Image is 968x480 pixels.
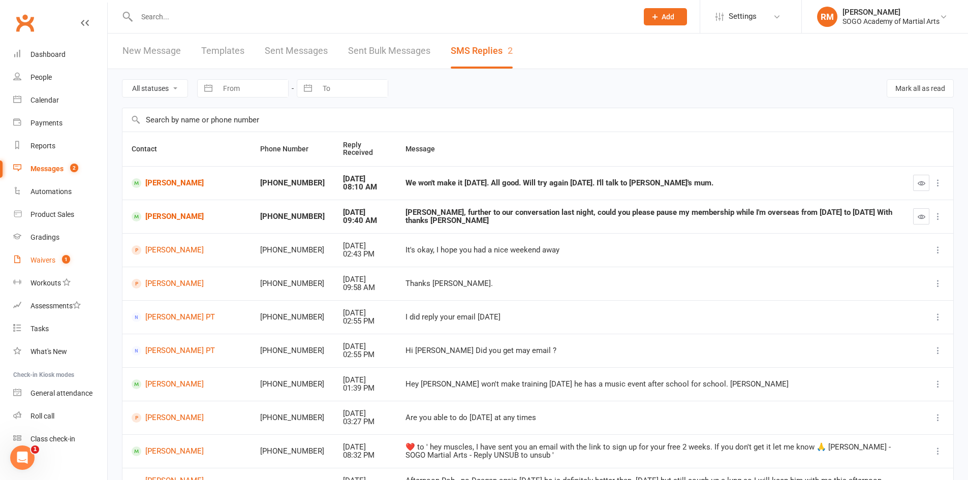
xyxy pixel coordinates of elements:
[405,443,895,460] div: ​❤️​ to ' hey muscles, I have sent you an email with the link to sign up for your free 2 weeks. I...
[260,346,325,355] div: [PHONE_NUMBER]
[343,418,387,426] div: 03:27 PM
[217,80,288,97] input: From
[260,313,325,322] div: [PHONE_NUMBER]
[30,325,49,333] div: Tasks
[260,279,325,288] div: [PHONE_NUMBER]
[405,313,895,322] div: I did reply your email [DATE]
[405,380,895,389] div: Hey [PERSON_NAME] won't make training [DATE] he has a music event after school for school. [PERSO...
[122,132,251,166] th: Contact
[30,435,75,443] div: Class check-in
[508,45,513,56] div: 2
[343,208,387,217] div: [DATE]
[30,73,52,81] div: People
[343,342,387,351] div: [DATE]
[405,208,895,225] div: [PERSON_NAME], further to our conversation last night, could you please pause my membership while...
[317,80,388,97] input: To
[343,242,387,250] div: [DATE]
[132,212,242,221] a: [PERSON_NAME]
[260,447,325,456] div: [PHONE_NUMBER]
[13,43,107,66] a: Dashboard
[405,279,895,288] div: Thanks [PERSON_NAME].
[405,179,895,187] div: We won't make it [DATE]. All good. Will try again [DATE]. I'll talk to [PERSON_NAME]'s mum.
[260,246,325,254] div: [PHONE_NUMBER]
[132,379,242,389] a: [PERSON_NAME]
[260,413,325,422] div: [PHONE_NUMBER]
[887,79,954,98] button: Mark all as read
[30,50,66,58] div: Dashboard
[343,216,387,225] div: 09:40 AM
[13,135,107,157] a: Reports
[343,175,387,183] div: [DATE]
[13,317,107,340] a: Tasks
[251,132,334,166] th: Phone Number
[30,412,54,420] div: Roll call
[396,132,904,166] th: Message
[13,382,107,405] a: General attendance kiosk mode
[13,112,107,135] a: Payments
[343,275,387,284] div: [DATE]
[30,279,61,287] div: Workouts
[30,302,81,310] div: Assessments
[644,8,687,25] button: Add
[13,66,107,89] a: People
[343,443,387,452] div: [DATE]
[13,295,107,317] a: Assessments
[13,405,107,428] a: Roll call
[348,34,430,69] a: Sent Bulk Messages
[30,210,74,218] div: Product Sales
[842,17,940,26] div: SOGO Academy of Martial Arts
[343,250,387,259] div: 02:43 PM
[343,350,387,359] div: 02:55 PM
[13,226,107,249] a: Gradings
[265,34,328,69] a: Sent Messages
[817,7,837,27] div: RM
[10,445,35,470] iframe: Intercom live chat
[405,246,895,254] div: It's okay, I hope you had a nice weekend away
[343,183,387,191] div: 08:10 AM
[31,445,39,454] span: 1
[451,34,513,69] a: SMS Replies2
[405,413,895,422] div: Are you able to do [DATE] at any times
[132,279,242,289] a: [PERSON_NAME]
[13,203,107,226] a: Product Sales
[30,389,92,397] div: General attendance
[662,13,674,21] span: Add
[132,413,242,423] a: [PERSON_NAME]
[260,179,325,187] div: [PHONE_NUMBER]
[334,132,396,166] th: Reply Received
[729,5,757,28] span: Settings
[405,346,895,355] div: Hi [PERSON_NAME] Did you get may email ?
[132,178,242,188] a: [PERSON_NAME]
[132,446,242,456] a: [PERSON_NAME]
[30,347,67,356] div: What's New
[30,165,64,173] div: Messages
[343,384,387,393] div: 01:39 PM
[260,212,325,221] div: [PHONE_NUMBER]
[70,164,78,172] span: 2
[12,10,38,36] a: Clubworx
[343,309,387,317] div: [DATE]
[13,249,107,272] a: Waivers 1
[343,317,387,326] div: 02:55 PM
[122,108,953,132] input: Search by name or phone number
[30,119,63,127] div: Payments
[132,245,242,255] a: [PERSON_NAME]
[30,187,72,196] div: Automations
[260,380,325,389] div: [PHONE_NUMBER]
[30,233,59,241] div: Gradings
[343,451,387,460] div: 08:32 PM
[13,272,107,295] a: Workouts
[13,340,107,363] a: What's New
[343,376,387,385] div: [DATE]
[343,283,387,292] div: 09:58 AM
[343,409,387,418] div: [DATE]
[842,8,940,17] div: [PERSON_NAME]
[13,157,107,180] a: Messages 2
[132,346,242,356] a: [PERSON_NAME] PT
[30,142,55,150] div: Reports
[30,256,55,264] div: Waivers
[13,89,107,112] a: Calendar
[132,312,242,322] a: [PERSON_NAME] PT
[134,10,631,24] input: Search...
[13,428,107,451] a: Class kiosk mode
